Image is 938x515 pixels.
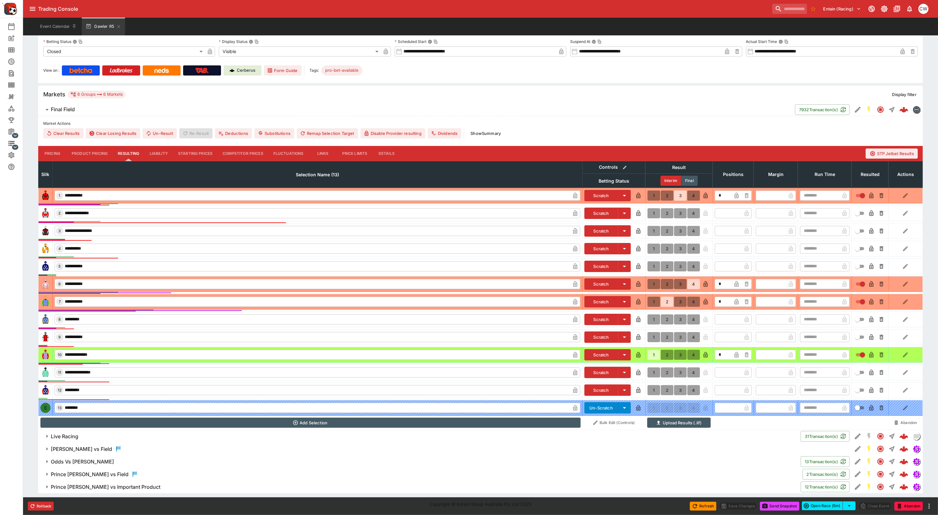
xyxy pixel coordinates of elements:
[661,191,673,201] button: 2
[802,501,843,510] button: Open Race (5m)
[852,431,863,442] button: Edit Detail
[886,443,898,455] button: Straight
[337,146,373,161] button: Price Limits
[898,103,910,116] a: 21482ec3-e5de-4a9e-9ed8-6cde21dcc785
[592,39,596,44] button: Suspend AtCopy To Clipboard
[38,455,801,468] button: Odds Vs [PERSON_NAME]
[820,4,865,14] button: Select Tenant
[875,456,886,467] button: Closed
[179,128,212,138] span: Re-Result
[852,104,863,115] button: Edit Detail
[395,39,427,44] p: Scheduled Start
[584,261,618,272] button: Scratch
[8,46,25,54] div: Meetings
[899,432,908,441] img: logo-cerberus--red.svg
[779,39,783,44] button: Actual Start TimeCopy To Clipboard
[584,225,618,237] button: Scratch
[584,367,618,378] button: Scratch
[249,39,253,44] button: Display StatusCopy To Clipboard
[713,161,754,188] th: Positions
[913,445,920,453] div: simulator
[51,446,112,452] h6: [PERSON_NAME] vs Field
[584,243,618,254] button: Scratch
[674,367,687,378] button: 3
[661,208,673,218] button: 2
[297,128,358,138] button: Remap Selection Target
[38,6,770,12] div: Trading Console
[143,128,176,138] span: Un-Result
[38,146,67,161] button: Pricing
[597,39,602,44] button: Copy To Clipboard
[51,471,128,478] h6: Prince [PERSON_NAME] vs Field
[808,4,818,14] button: No Bookmarks
[899,445,908,453] img: logo-cerberus--red.svg
[321,65,362,76] div: Betting Target: cerberus
[43,46,205,57] div: Closed
[8,70,25,77] div: Search
[899,470,908,479] div: f6c05f96-2beb-4de4-af86-3bc1f89edd28
[674,314,687,324] button: 3
[648,244,660,254] button: 1
[754,161,798,188] th: Margin
[661,226,673,236] button: 2
[67,146,113,161] button: Product Pricing
[40,279,51,289] img: runner 6
[913,106,920,113] img: betmakers
[583,161,646,173] th: Controls
[877,483,884,491] svg: Closed
[852,443,863,455] button: Edit Detail
[40,403,51,413] div: E
[890,418,921,428] button: Abandon
[8,140,25,147] div: Infrastructure
[2,1,17,16] img: PriceKinetics Logo
[51,484,160,490] h6: Prince [PERSON_NAME] vs Important Product
[898,455,910,468] a: fe6399b4-0131-4bb8-a2d9-13e1cfc1e163
[86,128,140,138] button: Clear Losing Results
[877,458,884,465] svg: Closed
[57,335,62,339] span: 9
[674,385,687,395] button: 3
[801,431,850,442] button: 31Transaction(s)
[154,68,169,73] img: Neds
[40,208,51,218] img: runner 2
[879,3,890,15] button: Toggle light/dark mode
[57,282,62,286] span: 6
[40,261,51,271] img: runner 5
[584,314,618,325] button: Scratch
[648,350,660,360] button: 1
[110,68,133,73] img: Ladbrokes
[309,65,319,76] label: Tags:
[467,128,505,138] button: ShowSummary
[660,176,681,186] button: Interim
[899,457,908,466] div: fe6399b4-0131-4bb8-a2d9-13e1cfc1e163
[289,171,346,179] span: Selection Name (13)
[674,208,687,218] button: 3
[58,193,62,198] span: 1
[40,244,51,254] img: runner 4
[57,353,63,357] span: 10
[648,261,660,271] button: 1
[82,18,125,35] button: Gawler R5
[40,226,51,236] img: runner 3
[215,128,252,138] button: Deductions
[888,89,920,100] button: Display filter
[687,191,700,201] button: 4
[584,331,618,343] button: Scratch
[863,456,875,467] button: SGM Enabled
[647,418,711,428] button: Upload Results (.lif)
[40,297,51,307] img: runner 7
[687,314,700,324] button: 4
[913,471,920,478] img: simulator
[852,469,863,480] button: Edit Detail
[898,481,910,493] a: cdf105f9-7fac-410a-ae5a-4386685e7ac5
[913,470,920,478] div: simulator
[57,246,62,251] span: 4
[648,226,660,236] button: 1
[674,244,687,254] button: 3
[8,58,25,65] div: Futures
[661,244,673,254] button: 2
[38,481,801,493] button: Prince [PERSON_NAME] vs Important Product
[798,161,851,188] th: Run Time
[891,3,903,15] button: Documentation
[687,261,700,271] button: 4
